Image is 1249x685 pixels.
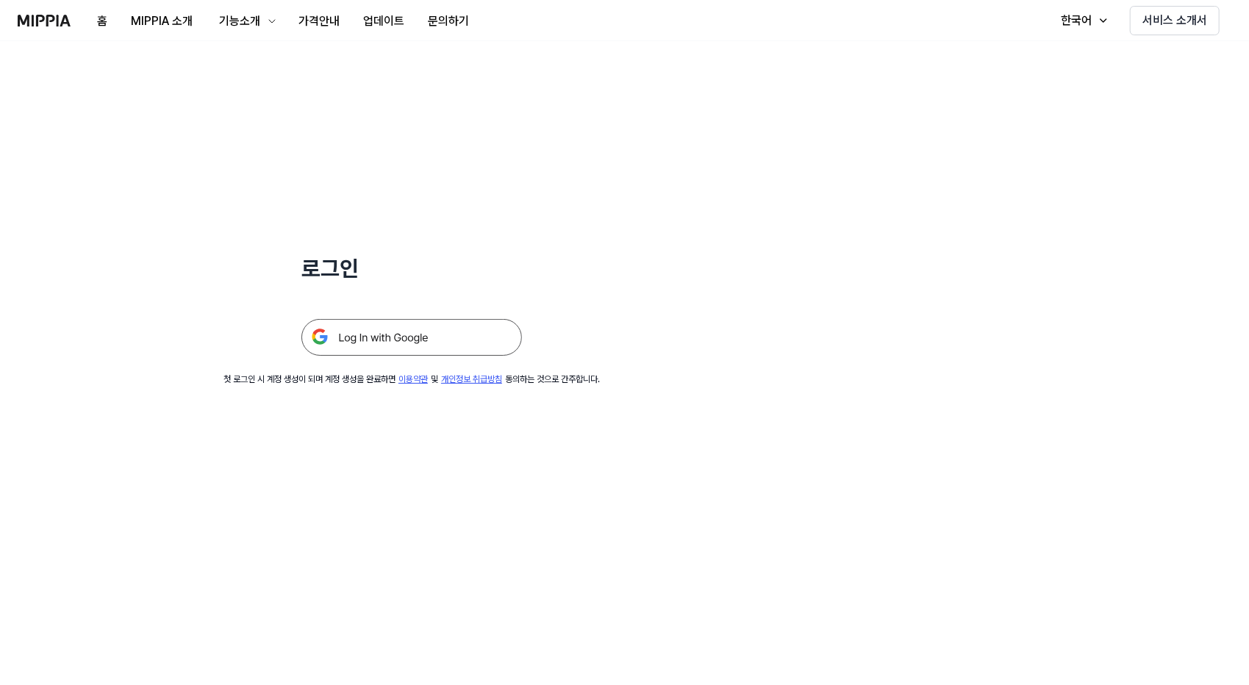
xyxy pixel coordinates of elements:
div: 첫 로그인 시 계정 생성이 되며 계정 생성을 완료하면 및 동의하는 것으로 간주합니다. [223,373,600,386]
div: 기능소개 [216,12,263,30]
button: 서비스 소개서 [1130,6,1220,35]
button: 홈 [85,7,119,36]
button: 기능소개 [204,7,287,36]
button: 업데이트 [351,7,416,36]
img: logo [18,15,71,26]
button: MIPPIA 소개 [119,7,204,36]
button: 문의하기 [416,7,481,36]
a: 이용약관 [398,374,428,384]
a: 개인정보 취급방침 [441,374,502,384]
button: 한국어 [1046,6,1118,35]
button: 가격안내 [287,7,351,36]
img: 구글 로그인 버튼 [301,319,522,356]
div: 한국어 [1058,12,1095,29]
h1: 로그인 [301,253,522,284]
a: 업데이트 [351,1,416,41]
